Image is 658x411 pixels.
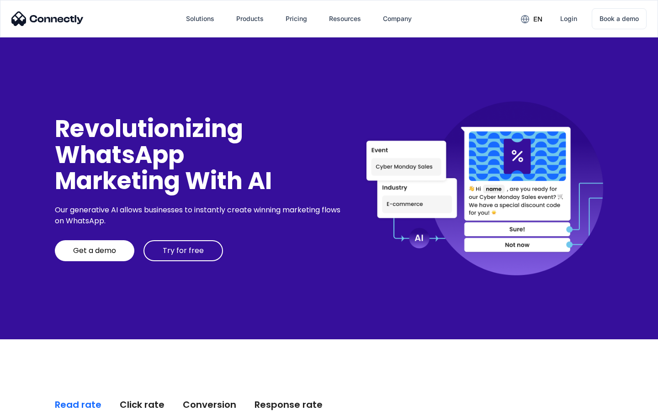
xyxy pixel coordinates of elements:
div: en [533,13,542,26]
div: Resources [329,12,361,25]
div: Revolutionizing WhatsApp Marketing With AI [55,116,344,194]
div: Try for free [163,246,204,255]
img: Connectly Logo [11,11,84,26]
div: Our generative AI allows businesses to instantly create winning marketing flows on WhatsApp. [55,205,344,227]
div: Get a demo [73,246,116,255]
a: Login [553,8,584,30]
a: Book a demo [592,8,647,29]
div: Pricing [286,12,307,25]
div: Login [560,12,577,25]
div: Response rate [255,398,323,411]
a: Get a demo [55,240,134,261]
div: Products [236,12,264,25]
a: Pricing [278,8,314,30]
div: Read rate [55,398,101,411]
div: Solutions [186,12,214,25]
a: Try for free [143,240,223,261]
div: Company [383,12,412,25]
div: Click rate [120,398,164,411]
div: Conversion [183,398,236,411]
